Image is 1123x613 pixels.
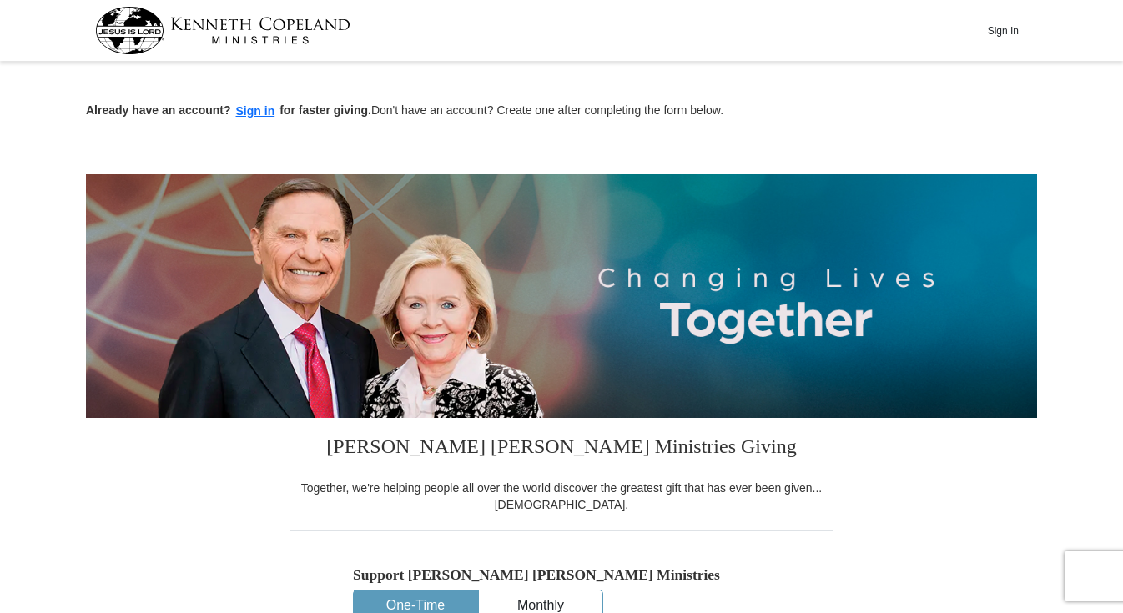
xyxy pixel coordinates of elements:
img: kcm-header-logo.svg [95,7,350,54]
div: Together, we're helping people all over the world discover the greatest gift that has ever been g... [290,480,833,513]
p: Don't have an account? Create one after completing the form below. [86,102,1037,121]
button: Sign In [978,18,1028,43]
button: Sign in [231,102,280,121]
strong: Already have an account? for faster giving. [86,103,371,117]
h5: Support [PERSON_NAME] [PERSON_NAME] Ministries [353,566,770,584]
h3: [PERSON_NAME] [PERSON_NAME] Ministries Giving [290,418,833,480]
